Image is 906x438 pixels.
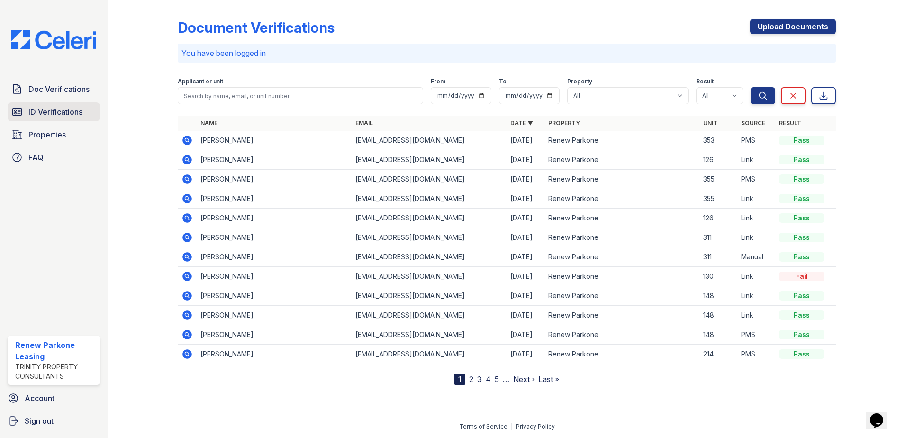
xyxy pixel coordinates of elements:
td: Manual [737,247,775,267]
td: [DATE] [507,286,544,306]
a: Properties [8,125,100,144]
td: [PERSON_NAME] [197,228,352,247]
span: Doc Verifications [28,83,90,95]
div: Pass [779,291,824,301]
div: Renew Parkone Leasing [15,339,96,362]
td: [PERSON_NAME] [197,170,352,189]
td: 148 [699,286,737,306]
td: Link [737,189,775,209]
a: Account [4,389,104,408]
label: Result [696,78,714,85]
td: Renew Parkone [544,189,699,209]
td: [DATE] [507,247,544,267]
td: Link [737,267,775,286]
label: Property [567,78,592,85]
label: Applicant or unit [178,78,223,85]
a: Next › [513,374,535,384]
a: Property [548,119,580,127]
td: 353 [699,131,737,150]
a: Last » [538,374,559,384]
div: Trinity Property Consultants [15,362,96,381]
td: 214 [699,345,737,364]
td: PMS [737,325,775,345]
td: 355 [699,189,737,209]
td: [PERSON_NAME] [197,209,352,228]
td: [DATE] [507,267,544,286]
td: 126 [699,150,737,170]
td: [EMAIL_ADDRESS][DOMAIN_NAME] [352,228,507,247]
td: Link [737,286,775,306]
a: Source [741,119,765,127]
span: Properties [28,129,66,140]
td: 148 [699,306,737,325]
a: Doc Verifications [8,80,100,99]
td: Renew Parkone [544,267,699,286]
td: [EMAIL_ADDRESS][DOMAIN_NAME] [352,345,507,364]
td: PMS [737,170,775,189]
div: Pass [779,136,824,145]
td: [DATE] [507,209,544,228]
td: [DATE] [507,325,544,345]
td: Renew Parkone [544,306,699,325]
td: [PERSON_NAME] [197,150,352,170]
a: Result [779,119,801,127]
td: Renew Parkone [544,131,699,150]
td: [PERSON_NAME] [197,189,352,209]
td: [EMAIL_ADDRESS][DOMAIN_NAME] [352,131,507,150]
td: Renew Parkone [544,286,699,306]
td: [EMAIL_ADDRESS][DOMAIN_NAME] [352,325,507,345]
td: [EMAIL_ADDRESS][DOMAIN_NAME] [352,209,507,228]
div: Pass [779,310,824,320]
td: [EMAIL_ADDRESS][DOMAIN_NAME] [352,170,507,189]
input: Search by name, email, or unit number [178,87,423,104]
td: Link [737,209,775,228]
div: Pass [779,349,824,359]
td: PMS [737,345,775,364]
td: Renew Parkone [544,209,699,228]
td: 355 [699,170,737,189]
label: To [499,78,507,85]
div: 1 [454,374,465,385]
a: Email [355,119,373,127]
td: 130 [699,267,737,286]
a: 2 [469,374,473,384]
td: Link [737,228,775,247]
td: 311 [699,247,737,267]
iframe: chat widget [866,400,897,429]
span: ID Verifications [28,106,82,118]
td: [DATE] [507,345,544,364]
span: Sign out [25,415,54,427]
td: Renew Parkone [544,325,699,345]
td: Renew Parkone [544,228,699,247]
a: Privacy Policy [516,423,555,430]
a: 3 [477,374,482,384]
td: Link [737,150,775,170]
td: [DATE] [507,131,544,150]
div: Pass [779,213,824,223]
div: Pass [779,330,824,339]
div: Pass [779,174,824,184]
td: 148 [699,325,737,345]
td: 126 [699,209,737,228]
td: Link [737,306,775,325]
div: Pass [779,252,824,262]
div: Fail [779,272,824,281]
td: [DATE] [507,150,544,170]
td: [PERSON_NAME] [197,247,352,267]
span: … [503,374,509,385]
td: [DATE] [507,306,544,325]
td: [EMAIL_ADDRESS][DOMAIN_NAME] [352,286,507,306]
span: FAQ [28,152,44,163]
td: [EMAIL_ADDRESS][DOMAIN_NAME] [352,267,507,286]
a: Date ▼ [510,119,533,127]
label: From [431,78,445,85]
td: 311 [699,228,737,247]
td: [PERSON_NAME] [197,306,352,325]
td: [PERSON_NAME] [197,325,352,345]
td: [PERSON_NAME] [197,345,352,364]
td: Renew Parkone [544,170,699,189]
td: Renew Parkone [544,345,699,364]
td: [EMAIL_ADDRESS][DOMAIN_NAME] [352,247,507,267]
td: [EMAIL_ADDRESS][DOMAIN_NAME] [352,306,507,325]
a: 4 [486,374,491,384]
